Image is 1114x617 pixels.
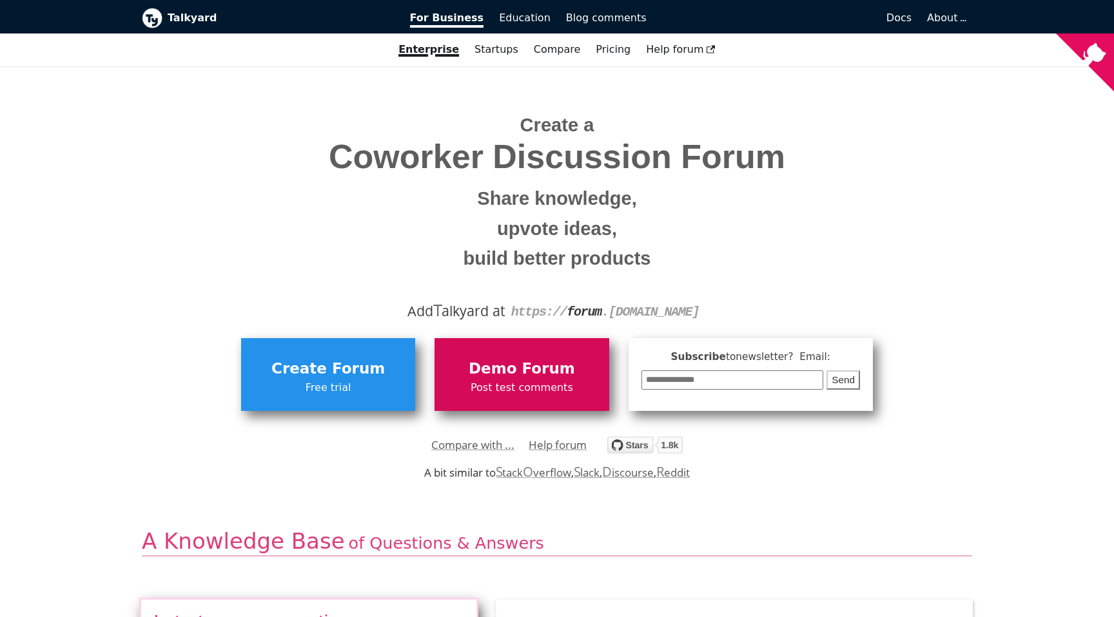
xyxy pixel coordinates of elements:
span: of Questions & Answers [349,533,544,553]
span: Education [499,12,551,24]
a: Talkyard logoTalkyard [142,8,392,28]
span: Docs [886,12,912,24]
span: Create a [520,115,594,135]
a: About [927,12,964,24]
a: Docs [654,7,920,29]
a: Pricing [588,39,638,61]
small: Share knowledge, [151,184,963,214]
a: Blog comments [558,7,654,29]
span: For Business [410,12,484,28]
small: upvote ideas, [151,214,963,244]
div: Add alkyard at [151,300,963,322]
span: T [433,298,442,321]
button: Send [826,370,860,390]
a: For Business [402,7,492,29]
strong: forum [567,305,601,319]
a: Help forum [638,39,723,61]
span: O [523,462,533,480]
span: Help forum [646,43,716,55]
span: R [656,462,665,480]
a: Education [491,7,558,29]
a: Help forum [529,435,587,455]
a: Compare [534,43,581,55]
a: Compare with ... [431,435,514,455]
span: S [496,462,503,480]
a: Discourse [602,465,653,480]
small: build better products [151,243,963,274]
code: https:// . [DOMAIN_NAME] [511,305,699,319]
span: S [574,462,581,480]
a: Star debiki/talkyard on GitHub [607,439,683,457]
a: Create ForumFree trial [241,338,415,410]
a: Startups [467,39,526,61]
h2: A Knowledge Base [142,527,972,556]
span: Demo Forum [441,357,602,381]
span: D [602,462,612,480]
img: talkyard.svg [607,437,683,453]
span: Post test comments [441,379,602,396]
span: Create Forum [248,357,409,381]
span: Subscribe [641,349,861,365]
a: Enterprise [391,39,467,61]
img: Talkyard logo [142,8,162,28]
span: Coworker Discussion Forum [151,138,963,175]
b: Talkyard [168,10,392,26]
a: StackOverflow [496,465,571,480]
a: Demo ForumPost test comments [435,338,609,410]
a: Reddit [656,465,690,480]
a: Slack [574,465,600,480]
span: Free trial [248,379,409,396]
span: Blog comments [566,12,647,24]
span: to newsletter ? Email: [726,351,830,363]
